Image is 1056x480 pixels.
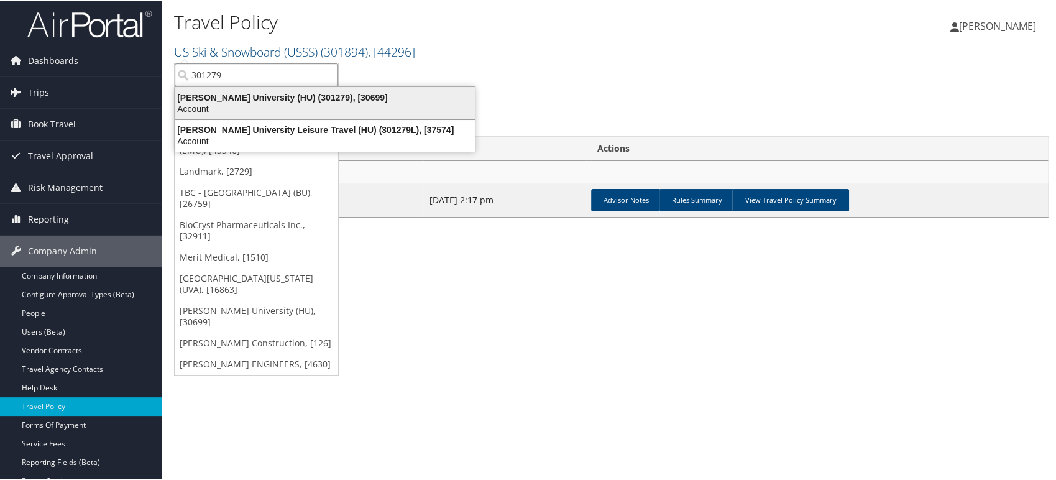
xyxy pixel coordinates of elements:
a: Advisor Notes [591,188,661,210]
a: [PERSON_NAME] University (HU), [30699] [175,299,338,331]
th: Actions [586,136,1048,160]
a: BioCryst Pharmaceuticals Inc., [32911] [175,213,338,246]
span: Risk Management [28,171,103,202]
a: TBC - [GEOGRAPHIC_DATA] (BU), [26759] [175,181,338,213]
a: [PERSON_NAME] ENGINEERS, [4630] [175,353,338,374]
a: US Ski & Snowboard (USSS) [174,42,415,59]
h1: Travel Policy [174,8,757,34]
a: Merit Medical, [1510] [175,246,338,267]
span: Dashboards [28,44,78,75]
a: Rules Summary [659,188,735,210]
input: Search Accounts [175,62,338,85]
span: , [ 44296 ] [368,42,415,59]
div: [PERSON_NAME] University Leisure Travel (HU) (301279L), [37574] [168,123,482,134]
th: Modified: activate to sort column ascending [423,136,586,160]
span: ( 301894 ) [321,42,368,59]
a: Landmark, [2729] [175,160,338,181]
span: Company Admin [28,234,97,265]
span: Trips [28,76,49,107]
span: [PERSON_NAME] [959,18,1036,32]
a: [PERSON_NAME] [950,6,1049,44]
div: [PERSON_NAME] University (HU) (301279), [30699] [168,91,482,102]
span: Reporting [28,203,69,234]
a: View Travel Policy Summary [732,188,849,210]
span: Book Travel [28,108,76,139]
div: Account [168,102,482,113]
a: [PERSON_NAME] Construction, [126] [175,331,338,353]
td: [DATE] 2:17 pm [423,182,586,216]
span: Travel Approval [28,139,93,170]
td: US Ski & Snowboard (USSS) [175,160,1048,182]
div: Account [168,134,482,145]
a: [GEOGRAPHIC_DATA][US_STATE] (UVA), [16863] [175,267,338,299]
img: airportal-logo.png [27,8,152,37]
